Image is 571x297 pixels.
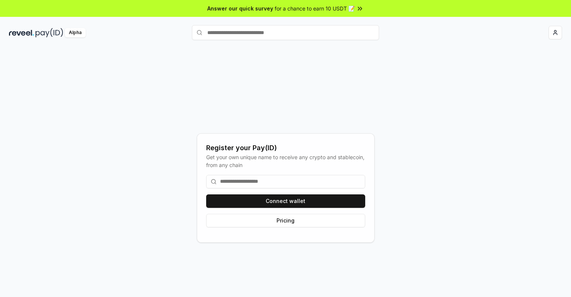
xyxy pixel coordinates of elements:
img: reveel_dark [9,28,34,37]
div: Register your Pay(ID) [206,143,365,153]
button: Connect wallet [206,194,365,208]
span: Answer our quick survey [207,4,273,12]
div: Get your own unique name to receive any crypto and stablecoin, from any chain [206,153,365,169]
button: Pricing [206,214,365,227]
div: Alpha [65,28,86,37]
img: pay_id [36,28,63,37]
span: for a chance to earn 10 USDT 📝 [275,4,355,12]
